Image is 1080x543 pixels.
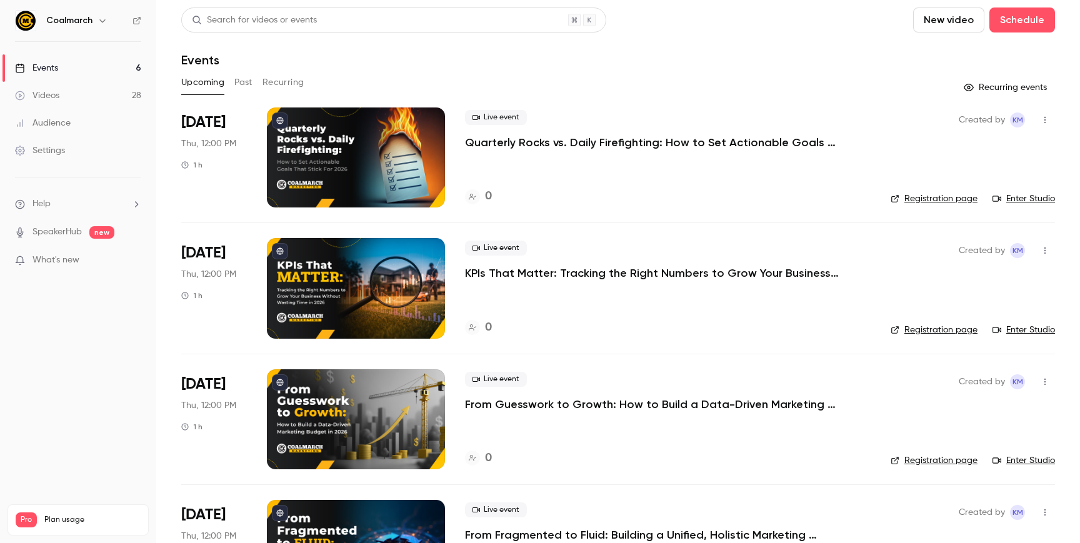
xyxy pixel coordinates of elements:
[181,137,236,150] span: Thu, 12:00 PM
[181,160,202,170] div: 1 h
[181,52,219,67] h1: Events
[959,505,1005,520] span: Created by
[465,241,527,256] span: Live event
[891,192,977,205] a: Registration page
[992,192,1055,205] a: Enter Studio
[465,450,492,467] a: 0
[32,254,79,267] span: What's new
[181,112,226,132] span: [DATE]
[262,72,304,92] button: Recurring
[465,135,840,150] a: Quarterly Rocks vs. Daily Firefighting: How to Set Actionable Goals That Stick For 2026
[1012,112,1023,127] span: KM
[32,197,51,211] span: Help
[15,197,141,211] li: help-dropdown-opener
[1012,243,1023,258] span: KM
[181,505,226,525] span: [DATE]
[181,238,247,338] div: Oct 2 Thu, 12:00 PM (America/New York)
[234,72,252,92] button: Past
[989,7,1055,32] button: Schedule
[485,450,492,467] h4: 0
[1010,112,1025,127] span: Katie McCaskill
[1010,374,1025,389] span: Katie McCaskill
[465,188,492,205] a: 0
[192,14,317,27] div: Search for videos or events
[15,62,58,74] div: Events
[465,527,840,542] a: From Fragmented to Fluid: Building a Unified, Holistic Marketing Strategy in [DATE]
[1010,505,1025,520] span: Katie McCaskill
[181,107,247,207] div: Sep 18 Thu, 12:00 PM (America/New York)
[1012,374,1023,389] span: KM
[181,530,236,542] span: Thu, 12:00 PM
[89,226,114,239] span: new
[46,14,92,27] h6: Coalmarch
[485,188,492,205] h4: 0
[1010,243,1025,258] span: Katie McCaskill
[913,7,984,32] button: New video
[181,369,247,469] div: Oct 16 Thu, 12:00 PM (America/New York)
[891,324,977,336] a: Registration page
[181,72,224,92] button: Upcoming
[181,291,202,301] div: 1 h
[1012,505,1023,520] span: KM
[959,374,1005,389] span: Created by
[181,243,226,263] span: [DATE]
[181,422,202,432] div: 1 h
[959,112,1005,127] span: Created by
[959,243,1005,258] span: Created by
[15,117,71,129] div: Audience
[891,454,977,467] a: Registration page
[15,144,65,157] div: Settings
[465,372,527,387] span: Live event
[465,502,527,517] span: Live event
[465,397,840,412] a: From Guesswork to Growth: How to Build a Data-Driven Marketing Budget in [DATE]
[44,515,141,525] span: Plan usage
[16,11,36,31] img: Coalmarch
[181,268,236,281] span: Thu, 12:00 PM
[465,110,527,125] span: Live event
[465,319,492,336] a: 0
[126,255,141,266] iframe: Noticeable Trigger
[181,374,226,394] span: [DATE]
[992,454,1055,467] a: Enter Studio
[16,512,37,527] span: Pro
[992,324,1055,336] a: Enter Studio
[181,399,236,412] span: Thu, 12:00 PM
[32,226,82,239] a: SpeakerHub
[485,319,492,336] h4: 0
[15,89,59,102] div: Videos
[465,266,840,281] a: KPIs That Matter: Tracking the Right Numbers to Grow Your Business Without Wasting Time in [DATE]
[958,77,1055,97] button: Recurring events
